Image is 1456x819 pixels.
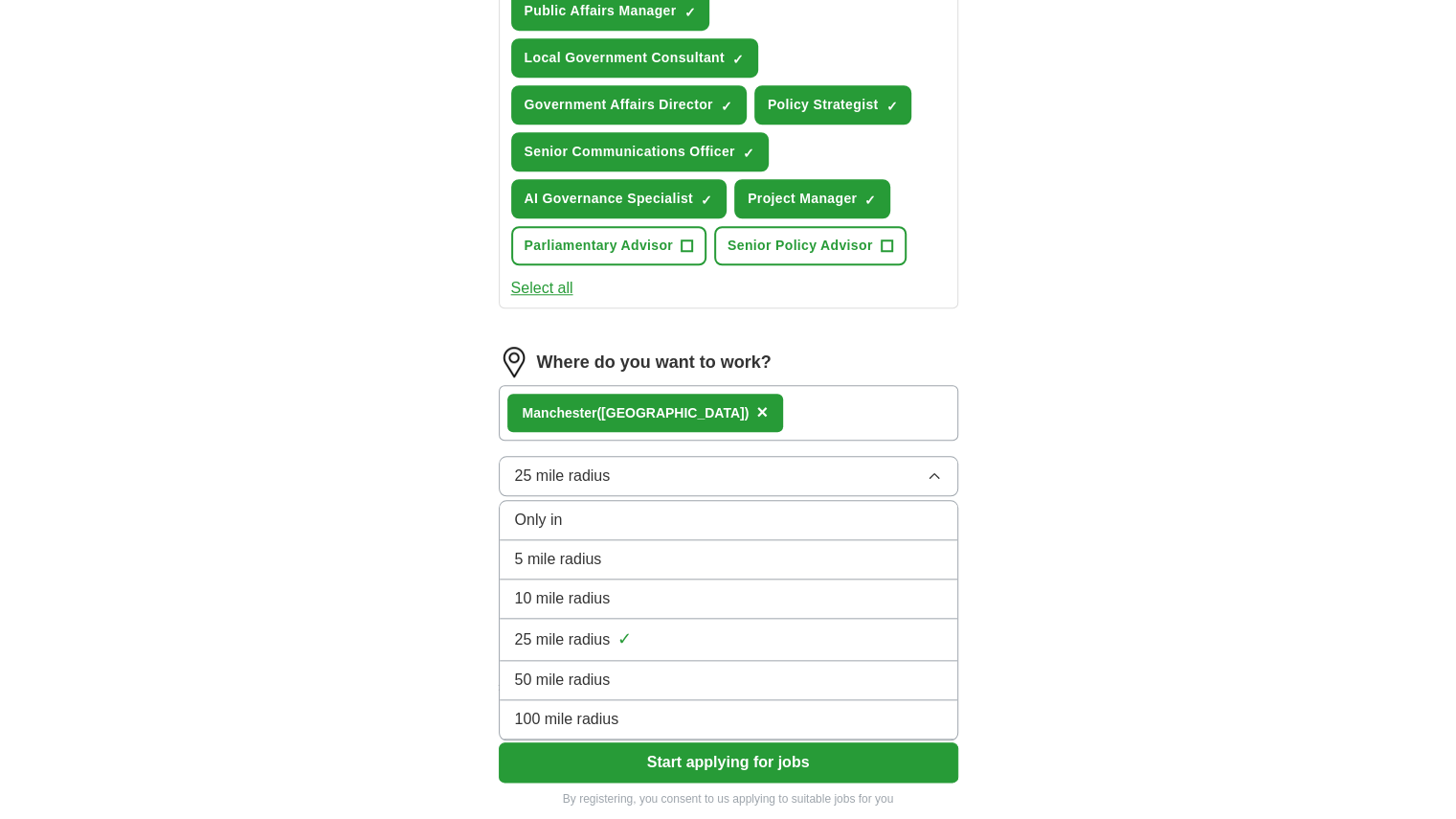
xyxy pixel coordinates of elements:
[596,405,749,421] span: ([GEOGRAPHIC_DATA])
[537,350,772,375] label: Where do you want to work?
[515,708,619,731] span: 100 mile radius
[701,193,712,208] span: ✓
[499,347,529,377] img: location.png
[525,48,725,68] span: Local Government Consultant
[734,179,890,218] button: Project Manager✓
[515,669,611,692] span: 50 mile radius
[523,403,750,423] div: ester
[525,95,713,115] span: Government Affairs Director
[525,142,735,162] span: Senior Communications Officer
[748,189,857,209] span: Project Manager
[754,85,912,125] button: Policy Strategist✓
[511,38,758,78] button: Local Government Consultant✓
[768,95,879,115] span: Policy Strategist
[511,179,727,218] button: AI Governance Specialist✓
[515,628,611,651] span: 25 mile radius
[728,236,873,256] span: Senior Policy Advisor
[515,509,563,532] span: Only in
[511,226,706,265] button: Parliamentary Advisor
[511,85,747,125] button: Government Affairs Director✓
[515,465,611,488] span: 25 mile radius
[525,236,673,256] span: Parliamentary Advisor
[515,587,611,610] span: 10 mile radius
[511,132,769,171] button: Senior Communications Officer✓
[523,405,565,421] strong: Manch
[864,193,876,208] span: ✓
[885,99,897,114] span: ✓
[511,277,573,300] button: Select all
[525,1,677,21] span: Public Affairs Manager
[732,52,744,67] span: ✓
[714,226,907,265] button: Senior Policy Advisor
[683,5,695,20] span: ✓
[499,790,958,808] p: By registering, you consent to us applying to suitable jobs for you
[499,742,958,783] button: Start applying for jobs
[525,189,693,209] span: AI Governance Specialist
[756,398,768,427] button: ×
[617,626,632,652] span: ✓
[721,99,732,114] span: ✓
[743,146,754,161] span: ✓
[756,401,768,422] span: ×
[499,456,958,496] button: 25 mile radius
[515,548,602,571] span: 5 mile radius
